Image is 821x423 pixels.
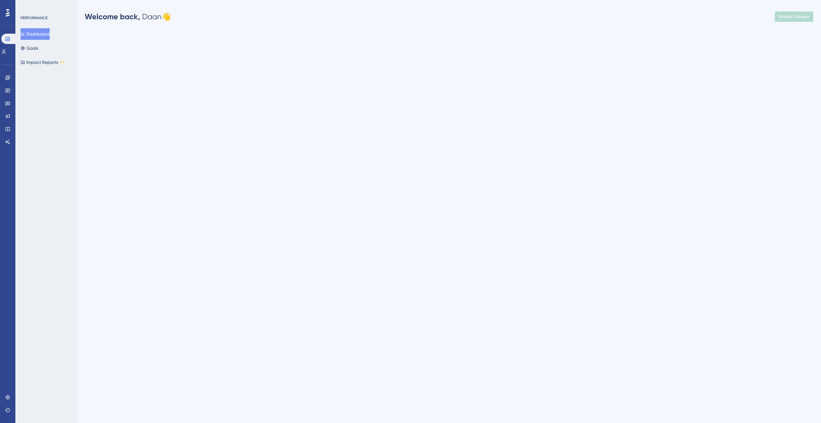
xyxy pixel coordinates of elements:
button: Goals [21,42,38,54]
button: Dashboard [21,28,50,40]
div: BETA [59,61,65,64]
div: Daan 👋 [85,12,171,22]
button: Impact ReportsBETA [21,56,65,68]
button: Publish Changes [775,12,813,22]
span: Welcome back, [85,12,140,21]
div: PERFORMANCE [21,15,47,21]
span: Publish Changes [779,14,809,19]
